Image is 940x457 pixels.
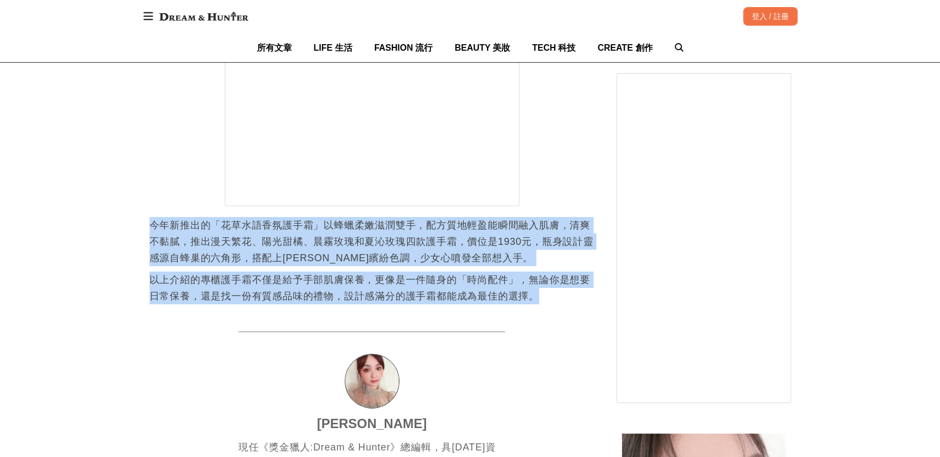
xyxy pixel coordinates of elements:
[374,33,433,62] a: FASHION 流行
[257,33,292,62] a: 所有文章
[597,33,652,62] a: CREATE 創作
[454,33,510,62] a: BEAUTY 美妝
[149,272,595,304] p: 以上介紹的專櫃護手霜不僅是給予手部肌膚保養，更像是一件隨身的「時尚配件」，無論你是想要日常保養，還是找一份有質感品味的禮物，設計感滿分的護手霜都能成為最佳的選擇。
[454,43,510,52] span: BEAUTY 美妝
[314,43,352,52] span: LIFE 生活
[257,43,292,52] span: 所有文章
[532,43,576,52] span: TECH 科技
[597,43,652,52] span: CREATE 創作
[317,414,427,434] a: [PERSON_NAME]
[374,43,433,52] span: FASHION 流行
[149,217,595,266] p: 今年新推出的「花草水語香氛護手霜」以蜂蠟柔嫩滋潤雙手，配方質地輕盈能瞬間融入肌膚，清爽不黏膩，推出漫天繁花、陽光甜橘、晨霧玫瑰和夏沁玫瑰四款護手霜，價位是1930元，瓶身設計靈感源自蜂巢的六角形...
[532,33,576,62] a: TECH 科技
[345,354,399,408] img: Avatar
[154,7,254,26] img: Dream & Hunter
[314,33,352,62] a: LIFE 生活
[743,7,798,26] div: 登入 / 註冊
